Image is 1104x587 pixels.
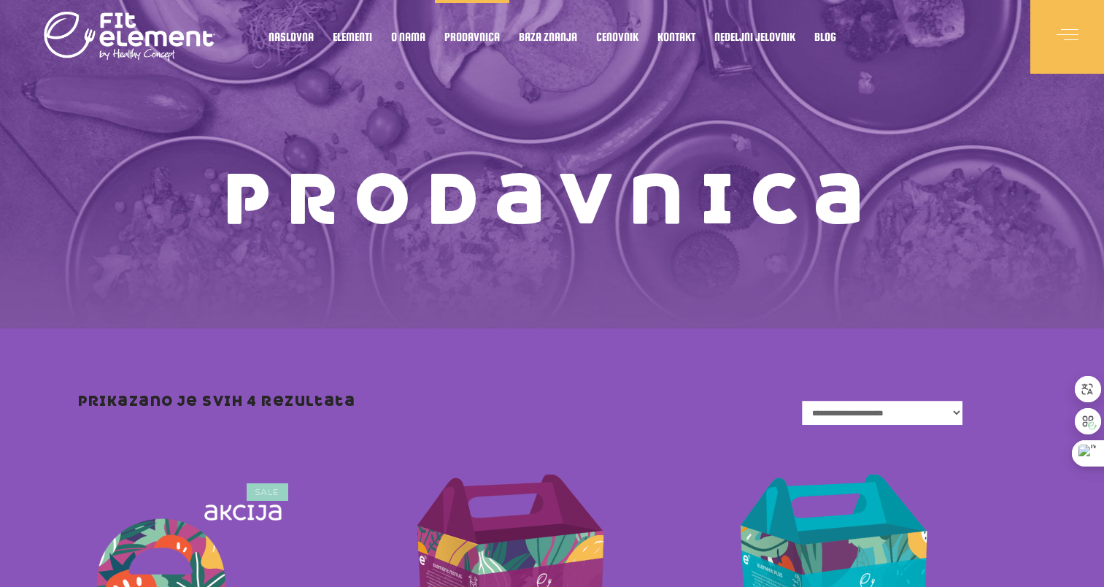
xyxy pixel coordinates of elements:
span: Naslovna [269,33,314,40]
p: Prikazano je svih 4 rezultata [78,394,356,409]
select: Redosled [802,401,962,425]
h1: Prodavnica [78,168,1027,234]
span: Prodavnica [444,33,500,40]
span: Sale [247,483,287,501]
span: Elementi [333,33,372,40]
span: O nama [391,33,425,40]
span: Cenovnik [596,33,638,40]
span: Blog [814,33,836,40]
img: logo light [44,7,215,66]
span: Kontakt [657,33,695,40]
span: Nedeljni jelovnik [714,33,795,40]
span: Baza znanja [519,33,577,40]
